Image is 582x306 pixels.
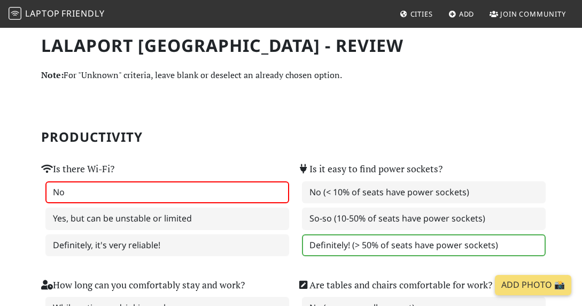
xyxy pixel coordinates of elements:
span: Friendly [61,7,104,19]
strong: Note: [41,69,64,81]
span: Cities [410,9,433,19]
label: Yes, but can be unstable or limited [45,208,289,230]
label: No [45,181,289,204]
a: LaptopFriendly LaptopFriendly [9,5,105,24]
label: No (< 10% of seats have power sockets) [302,181,546,204]
span: Add [459,9,475,19]
label: Is there Wi-Fi? [41,162,114,177]
span: Join Community [500,9,566,19]
label: Is it easy to find power sockets? [298,162,443,177]
a: Add [444,4,479,24]
label: Definitely, it's very reliable! [45,234,289,257]
label: Definitely! (> 50% of seats have power sockets) [302,234,546,257]
h2: Productivity [41,129,541,145]
a: Add Photo 📸 [495,275,571,295]
a: Cities [395,4,437,24]
label: How long can you comfortably stay and work? [41,278,245,293]
h1: LaLaport [GEOGRAPHIC_DATA] - Review [41,35,541,56]
p: For "Unknown" criteria, leave blank or deselect an already chosen option. [41,68,541,82]
label: So-so (10-50% of seats have power sockets) [302,208,546,230]
span: Laptop [25,7,60,19]
a: Join Community [485,4,570,24]
img: LaptopFriendly [9,7,21,20]
label: Are tables and chairs comfortable for work? [298,278,492,293]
